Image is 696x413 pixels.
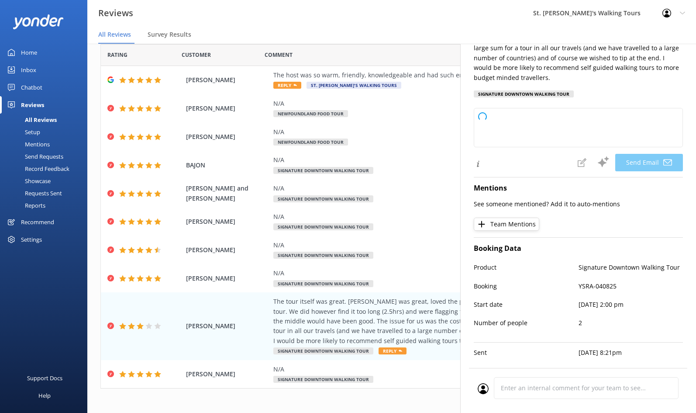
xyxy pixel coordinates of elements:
p: Number of people [474,318,579,328]
span: [PERSON_NAME] [186,217,269,226]
div: Reviews [21,96,44,114]
a: Setup [5,126,87,138]
span: [PERSON_NAME] [186,274,269,283]
span: Newfoundland Food Tour [273,139,348,146]
p: Product [474,263,579,272]
div: N/A [273,155,624,165]
span: Newfoundland Food Tour [273,110,348,117]
div: Send Requests [5,150,63,163]
img: user_profile.svg [478,383,489,394]
div: Chatbot [21,79,42,96]
p: Start date [474,300,579,309]
p: [DATE] 8:21pm [579,348,683,357]
span: Signature Downtown Walking Tour [273,167,373,174]
div: Setup [5,126,40,138]
a: Send Requests [5,150,87,163]
span: Reply [273,82,301,89]
a: Reports [5,199,87,212]
p: Signature Downtown Walking Tour [579,263,683,272]
div: N/A [273,184,624,193]
p: [DATE] 2:00 pm [579,300,683,309]
div: Inbox [21,61,36,79]
div: N/A [273,127,624,137]
span: Question [265,51,293,59]
span: [PERSON_NAME] [186,369,269,379]
span: [PERSON_NAME] [186,245,269,255]
p: Sent [474,348,579,357]
div: Mentions [5,138,50,150]
span: Reply [379,347,407,354]
span: All Reviews [98,30,131,39]
div: N/A [273,364,624,374]
div: The host was so warm, friendly, knowledgeable and had such enthusiasm for the tour. It was fantas... [273,70,624,80]
span: Survey Results [148,30,191,39]
p: [DATE] 5:36pm [579,366,683,376]
div: Showcase [5,175,51,187]
div: Requests Sent [5,187,62,199]
span: St. [PERSON_NAME]'s Walking Tours [307,82,401,89]
a: Showcase [5,175,87,187]
a: All Reviews [5,114,87,126]
div: Home [21,44,37,61]
p: YSRA-040825 [579,281,683,291]
div: N/A [273,99,624,108]
div: Support Docs [27,369,62,387]
h4: Booking Data [474,243,683,254]
div: Settings [21,231,42,248]
span: [PERSON_NAME] [186,321,269,331]
div: The tour itself was great. [PERSON_NAME] was great, loved the personalisation, the stories and th... [273,297,624,346]
div: Help [38,387,51,404]
span: Signature Downtown Walking Tour [273,195,373,202]
p: Completed [474,366,579,376]
span: [PERSON_NAME] [186,104,269,113]
a: Mentions [5,138,87,150]
span: Date [107,51,127,59]
div: Record Feedback [5,163,69,175]
button: Team Mentions [474,218,539,231]
div: All Reviews [5,114,57,126]
p: Booking [474,281,579,291]
p: 2 [579,318,683,328]
span: [PERSON_NAME] [186,75,269,85]
span: Signature Downtown Walking Tour [273,223,373,230]
h4: Mentions [474,183,683,194]
div: Signature Downtown Walking Tour [474,90,574,97]
span: Date [182,51,211,59]
span: [PERSON_NAME] [186,132,269,142]
div: Recommend [21,213,54,231]
div: N/A [273,212,624,222]
span: Signature Downtown Walking Tour [273,252,373,259]
span: [PERSON_NAME] and [PERSON_NAME] [186,184,269,203]
img: yonder-white-logo.png [13,14,63,29]
div: Reports [5,199,45,212]
span: Signature Downtown Walking Tour [273,376,373,383]
p: See someone mentioned? Add it to auto-mentions [474,199,683,209]
span: BAJON [186,160,269,170]
a: Record Feedback [5,163,87,175]
span: Signature Downtown Walking Tour [273,280,373,287]
a: Requests Sent [5,187,87,199]
div: N/A [273,268,624,278]
div: N/A [273,240,624,250]
h3: Reviews [98,6,133,20]
span: Signature Downtown Walking Tour [273,347,373,354]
